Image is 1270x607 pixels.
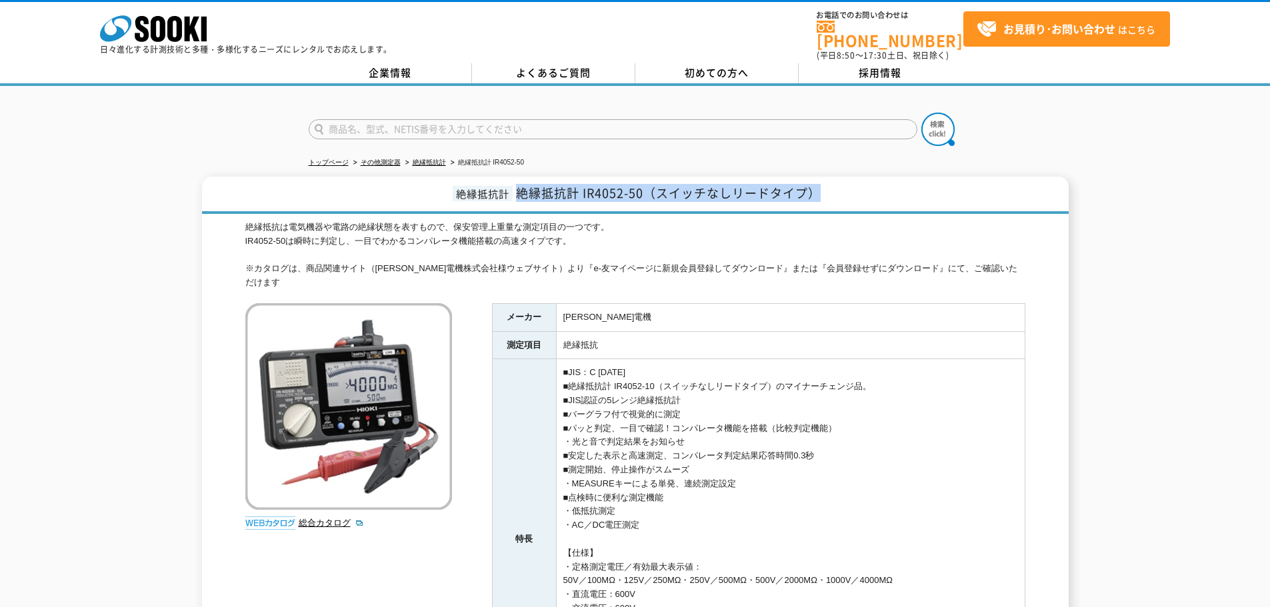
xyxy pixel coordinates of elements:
p: 日々進化する計測技術と多種・多様化するニーズにレンタルでお応えします。 [100,45,392,53]
div: 絶縁抵抗は電気機器や電路の絶縁状態を表すもので、保安管理上重量な測定項目の一つです。 IR4052-50は瞬時に判定し、一目でわかるコンパレータ機能搭載の高速タイプです。 ※カタログは、商品関連... [245,221,1025,290]
span: (平日 ～ 土日、祝日除く) [817,49,949,61]
input: 商品名、型式、NETIS番号を入力してください [309,119,917,139]
li: 絶縁抵抗計 IR4052-50 [448,156,524,170]
span: 初めての方へ [685,65,749,80]
th: 測定項目 [492,331,556,359]
a: [PHONE_NUMBER] [817,21,963,48]
td: 絶縁抵抗 [556,331,1025,359]
img: btn_search.png [921,113,955,146]
img: webカタログ [245,516,295,530]
th: メーカー [492,303,556,331]
span: 8:50 [837,49,855,61]
span: はこちら [977,19,1155,39]
a: 採用情報 [799,63,962,83]
a: 総合カタログ [299,518,364,528]
a: 初めての方へ [635,63,799,83]
span: 絶縁抵抗計 IR4052-50（スイッチなしリードタイプ） [516,184,821,202]
a: お見積り･お問い合わせはこちら [963,11,1170,47]
img: 絶縁抵抗計 IR4052-50 [245,303,452,510]
a: 絶縁抵抗計 [413,159,446,166]
a: その他測定器 [361,159,401,166]
span: 絶縁抵抗計 [453,186,513,201]
td: [PERSON_NAME]電機 [556,303,1025,331]
span: お電話でのお問い合わせは [817,11,963,19]
a: よくあるご質問 [472,63,635,83]
a: トップページ [309,159,349,166]
span: 17:30 [863,49,887,61]
strong: お見積り･お問い合わせ [1003,21,1115,37]
a: 企業情報 [309,63,472,83]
